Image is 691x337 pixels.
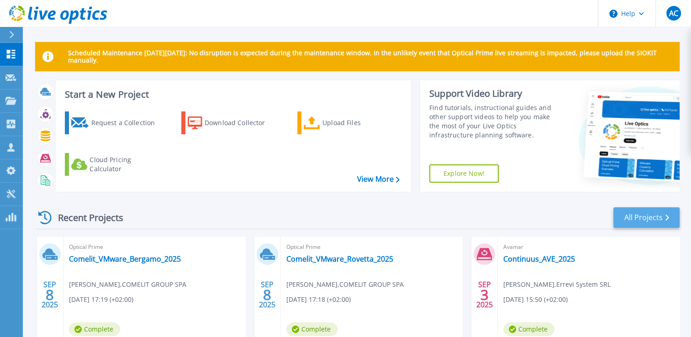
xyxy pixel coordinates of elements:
[429,103,559,140] div: Find tutorials, instructional guides and other support videos to help you make the most of your L...
[69,295,133,305] span: [DATE] 17:19 (+02:00)
[41,278,58,311] div: SEP 2025
[69,242,240,252] span: Optical Prime
[503,322,554,336] span: Complete
[69,254,181,263] a: Comelit_VMware_Bergamo_2025
[286,322,338,336] span: Complete
[65,90,399,100] h3: Start a New Project
[205,114,278,132] div: Download Collector
[503,254,575,263] a: Continuus_AVE_2025
[669,10,678,17] span: AC
[69,279,186,290] span: [PERSON_NAME] , COMELIT GROUP SPA
[65,111,167,134] a: Request a Collection
[503,242,674,252] span: Avamar
[429,88,559,100] div: Support Video Library
[258,278,276,311] div: SEP 2025
[46,291,54,299] span: 8
[286,279,404,290] span: [PERSON_NAME] , COMELIT GROUP SPA
[429,164,499,183] a: Explore Now!
[297,111,399,134] a: Upload Files
[286,242,457,252] span: Optical Prime
[476,278,493,311] div: SEP 2025
[503,295,568,305] span: [DATE] 15:50 (+02:00)
[181,111,283,134] a: Download Collector
[357,175,400,184] a: View More
[65,153,167,176] a: Cloud Pricing Calculator
[286,254,393,263] a: Comelit_VMware_Rovetta_2025
[503,279,611,290] span: [PERSON_NAME] , Errevi System SRL
[69,322,120,336] span: Complete
[68,49,672,64] p: Scheduled Maintenance [DATE][DATE]: No disruption is expected during the maintenance window. In t...
[322,114,396,132] div: Upload Files
[263,291,271,299] span: 8
[286,295,351,305] span: [DATE] 17:18 (+02:00)
[613,207,680,228] a: All Projects
[90,155,163,174] div: Cloud Pricing Calculator
[480,291,489,299] span: 3
[35,206,136,229] div: Recent Projects
[91,114,164,132] div: Request a Collection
